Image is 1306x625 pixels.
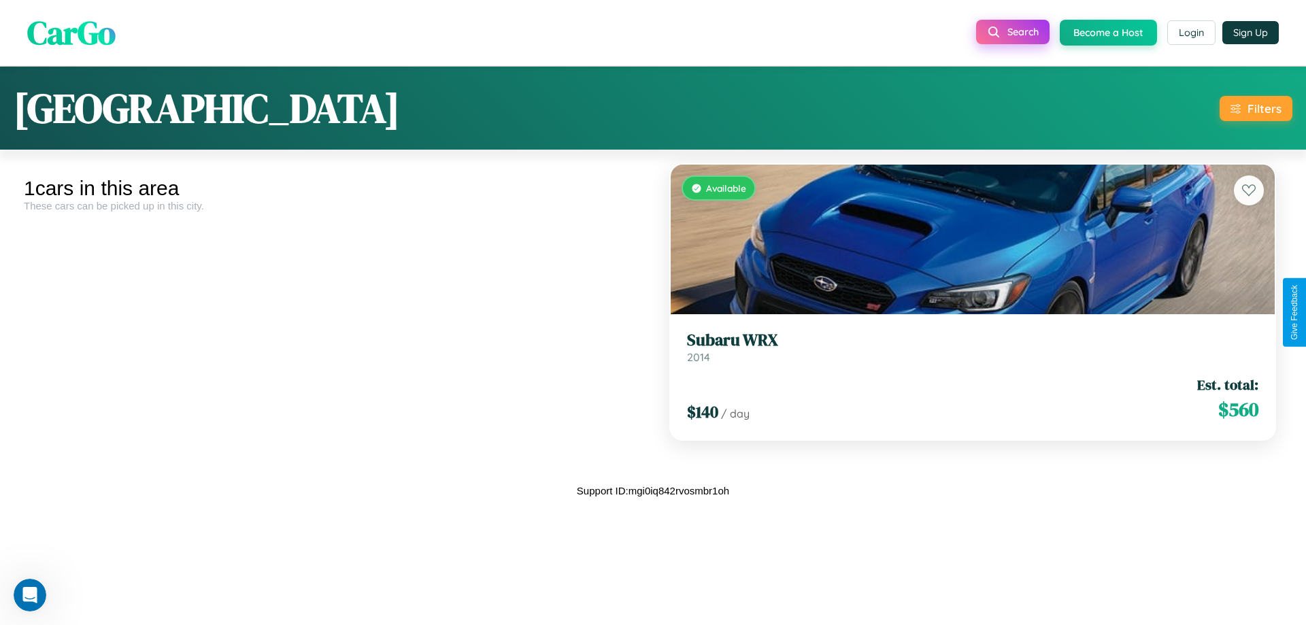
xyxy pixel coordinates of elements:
button: Login [1167,20,1216,45]
button: Search [976,20,1050,44]
span: CarGo [27,10,116,55]
span: Search [1007,26,1039,38]
span: Available [706,182,746,194]
button: Sign Up [1222,21,1279,44]
a: Subaru WRX2014 [687,331,1258,364]
div: Filters [1248,101,1282,116]
iframe: Intercom live chat [14,579,46,611]
button: Become a Host [1060,20,1157,46]
h1: [GEOGRAPHIC_DATA] [14,80,400,136]
div: Give Feedback [1290,285,1299,340]
div: These cars can be picked up in this city. [24,200,643,212]
span: 2014 [687,350,710,364]
h3: Subaru WRX [687,331,1258,350]
span: Est. total: [1197,375,1258,394]
p: Support ID: mgi0iq842rvosmbr1oh [577,482,729,500]
div: 1 cars in this area [24,177,643,200]
span: $ 140 [687,401,718,423]
span: $ 560 [1218,396,1258,423]
button: Filters [1220,96,1292,121]
span: / day [721,407,750,420]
